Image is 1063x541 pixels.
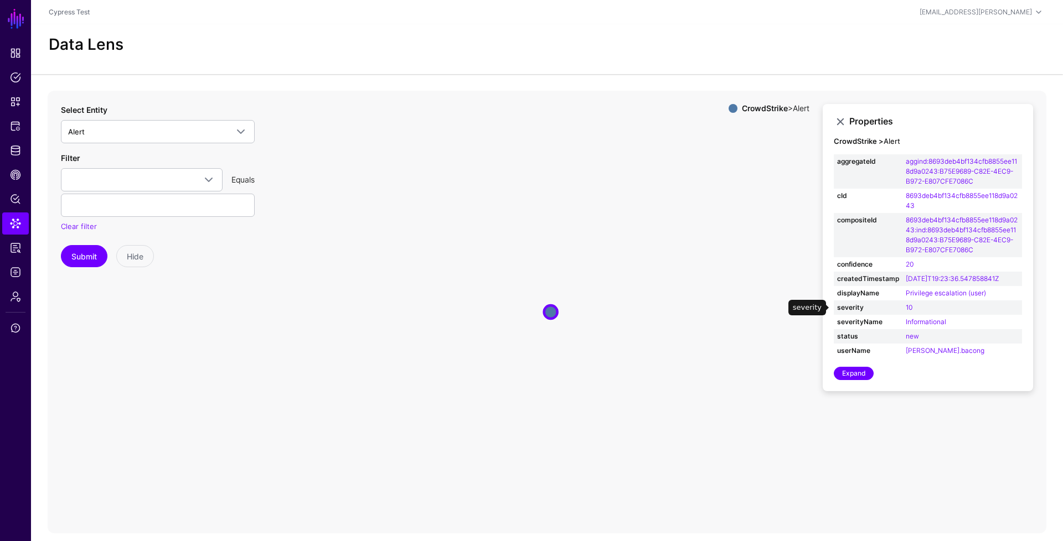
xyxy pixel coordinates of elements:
[2,188,29,210] a: Policy Lens
[920,7,1032,17] div: [EMAIL_ADDRESS][PERSON_NAME]
[49,35,123,54] h2: Data Lens
[837,259,899,269] strong: confidence
[10,72,21,83] span: Policies
[834,137,884,145] strong: CrowdStrike >
[834,367,874,380] a: Expand
[837,317,899,327] strong: severityName
[2,285,29,308] a: Admin
[906,260,914,268] a: 20
[116,245,154,267] button: Hide
[2,139,29,162] a: Identity Data Fabric
[61,222,97,231] a: Clear filter
[68,127,85,136] span: Alert
[837,331,899,341] strong: status
[2,212,29,235] a: Data Lens
[61,245,107,267] button: Submit
[906,303,912,311] a: 10
[906,216,1018,254] a: 8693deb4bf134cfb8855ee118d9a0243:ind:8693deb4bf134cfb8855ee118d9a0243:B75E9689-C82E-4EC9-B972-E80...
[2,115,29,137] a: Protected Systems
[834,137,1022,146] h4: Alert
[837,288,899,298] strong: displayName
[788,300,826,315] div: severity
[227,174,259,185] div: Equals
[10,48,21,59] span: Dashboard
[906,332,919,340] a: new
[2,164,29,186] a: CAEP Hub
[2,261,29,283] a: Logs
[10,96,21,107] span: Snippets
[61,152,80,164] label: Filter
[2,237,29,259] a: Reports
[740,104,812,113] div: > Alert
[906,289,986,297] a: Privilege escalation (user)
[906,274,999,283] a: [DATE]T19:23:36.547858841Z
[849,116,1022,127] h3: Properties
[906,191,1018,210] a: 8693deb4bf134cfb8855ee118d9a0243
[837,303,899,313] strong: severity
[837,274,899,284] strong: createdTimestamp
[10,121,21,132] span: Protected Systems
[10,267,21,278] span: Logs
[2,91,29,113] a: Snippets
[906,346,984,355] a: [PERSON_NAME].bacong
[10,194,21,205] span: Policy Lens
[10,169,21,180] span: CAEP Hub
[10,242,21,253] span: Reports
[49,8,90,16] a: Cypress Test
[10,291,21,302] span: Admin
[906,157,1017,185] a: aggind:8693deb4bf134cfb8855ee118d9a0243:B75E9689-C82E-4EC9-B972-E807CFE7086C
[10,145,21,156] span: Identity Data Fabric
[2,66,29,89] a: Policies
[742,103,788,113] strong: CrowdStrike
[2,42,29,64] a: Dashboard
[837,157,899,167] strong: aggregateId
[837,191,899,201] strong: cId
[10,322,21,334] span: Support
[7,7,25,31] a: SGNL
[61,104,107,116] label: Select Entity
[906,318,946,326] a: Informational
[837,215,899,225] strong: compositeId
[10,218,21,229] span: Data Lens
[837,346,899,356] strong: userName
